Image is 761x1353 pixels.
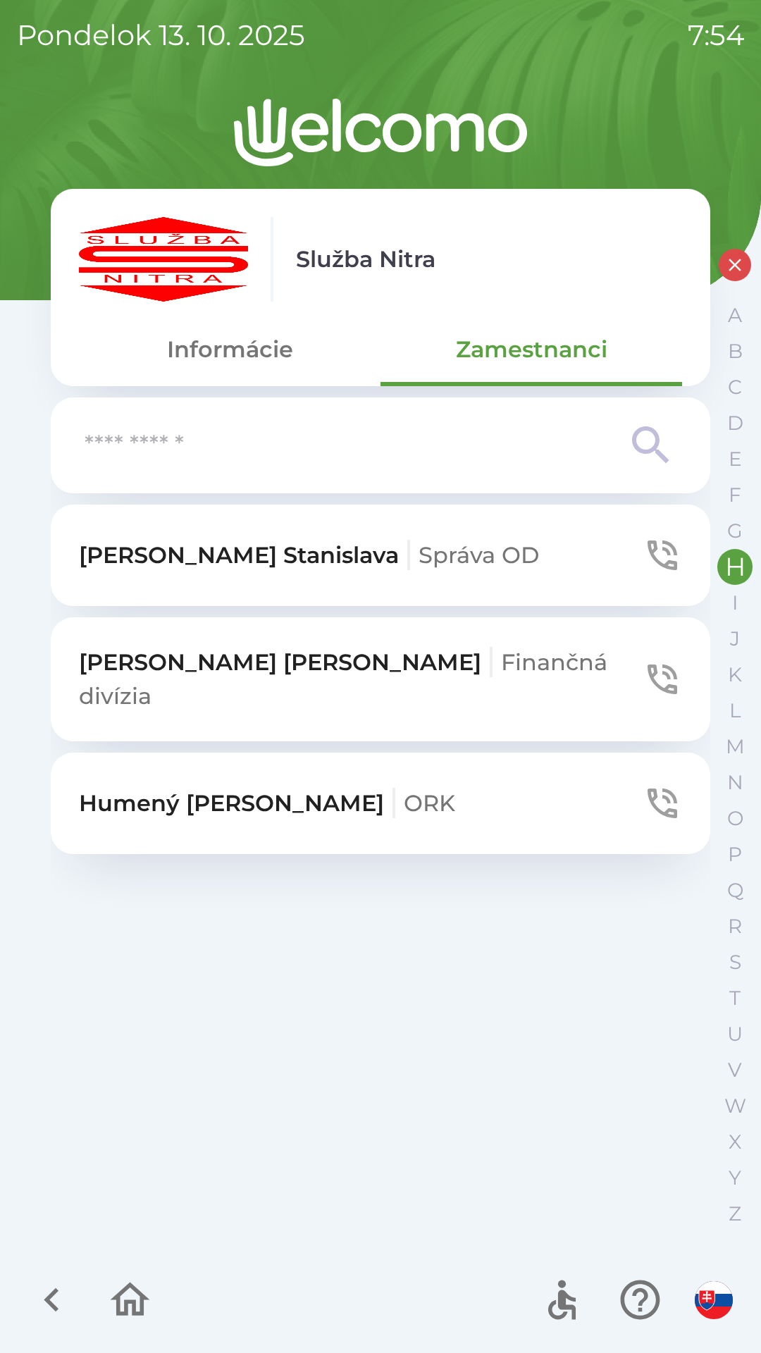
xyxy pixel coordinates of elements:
button: [PERSON_NAME] StanislavaSpráva OD [51,505,710,606]
img: sk flag [695,1281,733,1319]
img: c55f63fc-e714-4e15-be12-dfeb3df5ea30.png [79,217,248,302]
p: 7:54 [688,14,744,56]
span: Správa OD [419,541,539,569]
p: [PERSON_NAME] [PERSON_NAME] [79,645,643,713]
p: pondelok 13. 10. 2025 [17,14,305,56]
p: Služba Nitra [296,242,435,276]
button: Humený [PERSON_NAME]ORK [51,753,710,854]
button: Informácie [79,324,380,375]
span: ORK [404,789,455,817]
p: [PERSON_NAME] Stanislava [79,538,539,572]
p: Humený [PERSON_NAME] [79,786,455,820]
button: Zamestnanci [380,324,682,375]
img: Logo [51,99,710,166]
button: [PERSON_NAME] [PERSON_NAME]Finančná divízia [51,617,710,741]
